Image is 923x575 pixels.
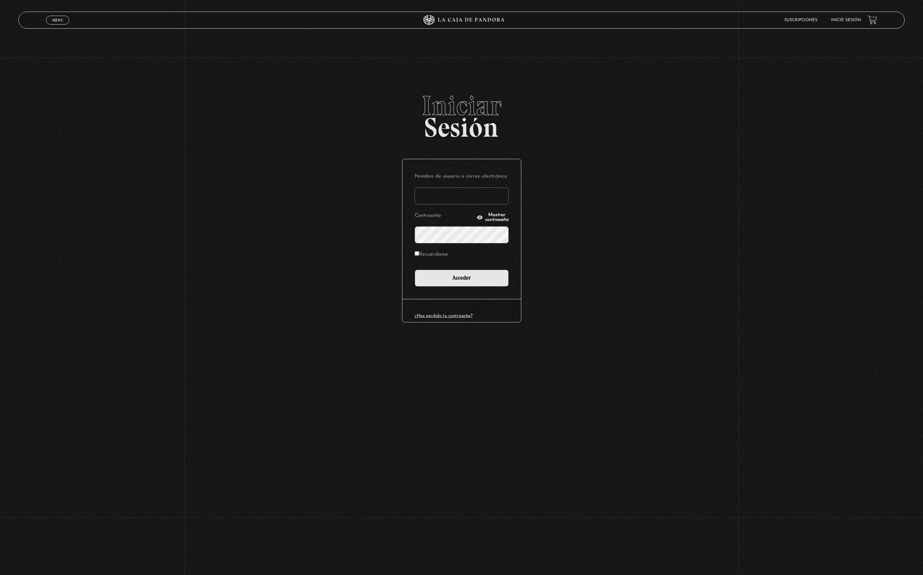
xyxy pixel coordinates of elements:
span: Menu [52,18,63,22]
a: View your shopping cart [868,15,877,25]
button: Mostrar contraseña [476,213,509,222]
span: Cerrar [50,24,66,29]
label: Contraseña [415,211,474,221]
span: Mostrar contraseña [485,213,509,222]
h2: Sesión [18,92,905,136]
span: Iniciar [18,92,905,119]
a: Suscripciones [784,18,817,22]
label: Recuérdame [415,249,448,260]
a: ¿Has perdido tu contraseña? [415,314,473,318]
input: Recuérdame [415,251,419,256]
label: Nombre de usuario o correo electrónico [415,171,509,182]
input: Acceder [415,270,509,287]
a: Inicie sesión [831,18,861,22]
